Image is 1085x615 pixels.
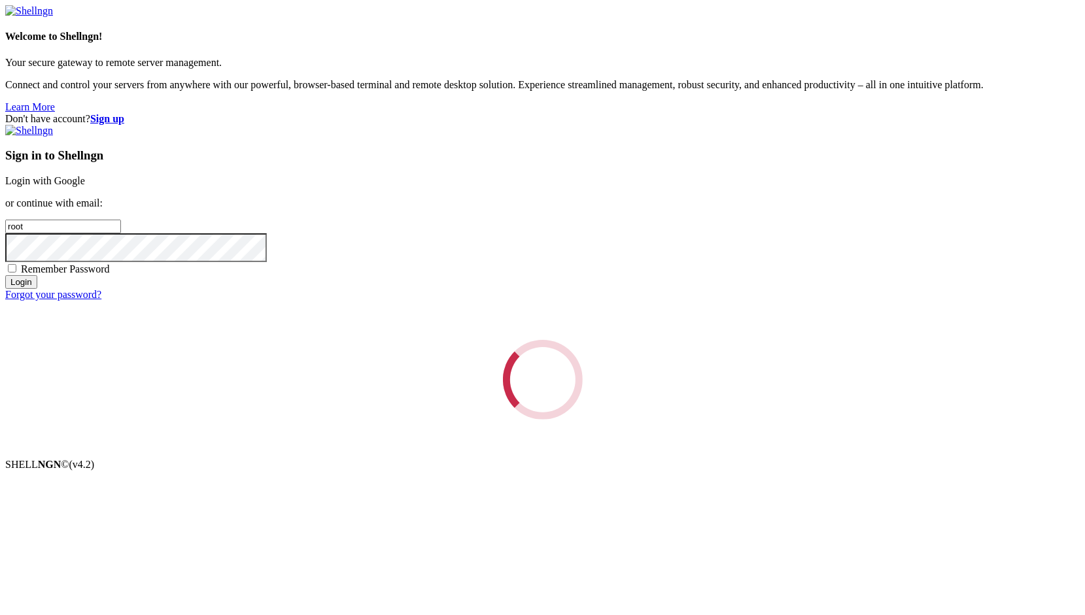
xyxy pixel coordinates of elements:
h4: Welcome to Shellngn! [5,31,1080,42]
span: 4.2.0 [69,459,95,470]
input: Login [5,275,37,289]
h3: Sign in to Shellngn [5,148,1080,163]
p: Connect and control your servers from anywhere with our powerful, browser-based terminal and remo... [5,79,1080,91]
img: Shellngn [5,125,53,137]
input: Email address [5,220,121,233]
p: Your secure gateway to remote server management. [5,57,1080,69]
span: Remember Password [21,263,110,274]
input: Remember Password [8,264,16,273]
img: Shellngn [5,5,53,17]
span: SHELL © [5,459,94,470]
p: or continue with email: [5,197,1080,209]
div: Loading... [487,324,598,435]
a: Forgot your password? [5,289,101,300]
a: Login with Google [5,175,85,186]
div: Don't have account? [5,113,1080,125]
a: Sign up [90,113,124,124]
a: Learn More [5,101,55,112]
b: NGN [38,459,61,470]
